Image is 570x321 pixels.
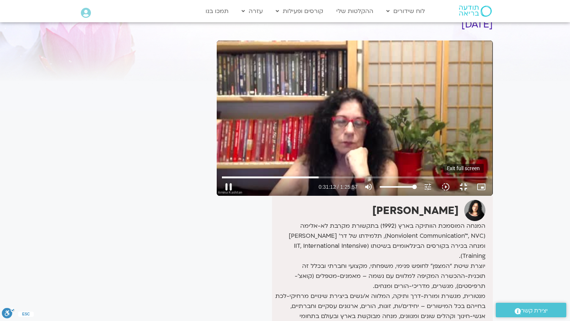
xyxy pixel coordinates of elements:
[202,4,232,18] a: תמכו בנו
[372,204,459,218] strong: [PERSON_NAME]
[521,306,548,316] span: יצירת קשר
[272,4,327,18] a: קורסים ופעילות
[383,4,429,18] a: לוח שידורים
[274,221,485,261] p: המנחה המוסמכת הוותיקה בארץ (1992) בתקשורת מקרבת לא-אלימה (Nonviolent Communication™, NVC), תלמידת...
[332,4,377,18] a: ההקלטות שלי
[459,6,492,17] img: תודעה בריאה
[238,4,266,18] a: עזרה
[496,303,566,317] a: יצירת קשר
[464,200,485,221] img: ארנינה קשתן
